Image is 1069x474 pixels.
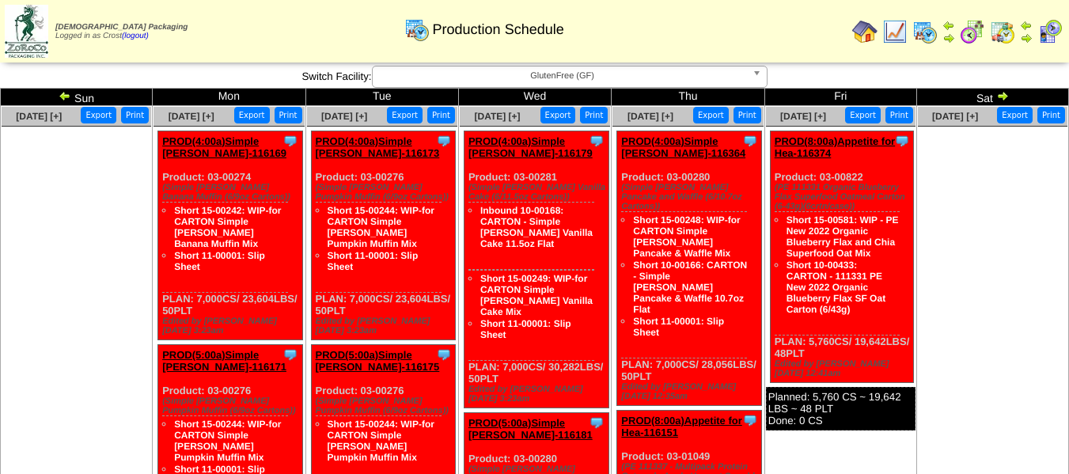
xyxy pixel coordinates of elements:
img: arrowleft.gif [59,89,71,102]
div: Product: 03-00276 PLAN: 7,000CS / 23,604LBS / 50PLT [311,131,456,340]
a: PROD(4:00a)Simple [PERSON_NAME]-116364 [621,135,745,159]
a: [DATE] [+] [932,111,978,122]
a: PROD(5:00a)Simple [PERSON_NAME]-116175 [316,349,440,373]
img: Tooltip [589,133,605,149]
div: Edited by [PERSON_NAME] [DATE] 3:23am [468,385,608,404]
button: Print [121,107,149,123]
a: (logout) [122,32,149,40]
div: (Simple [PERSON_NAME] Vanilla Cake (6/11.5oz Cartons)) [468,183,608,202]
a: PROD(4:00a)Simple [PERSON_NAME]-116173 [316,135,440,159]
button: Export [693,107,729,123]
img: arrowright.gif [996,89,1009,102]
button: Export [234,107,270,123]
img: calendarinout.gif [990,19,1015,44]
button: Export [540,107,576,123]
a: PROD(4:00a)Simple [PERSON_NAME]-116179 [468,135,593,159]
div: (Simple [PERSON_NAME] Pumpkin Muffin (6/9oz Cartons)) [162,396,302,415]
a: [DATE] [+] [169,111,214,122]
div: Product: 03-00281 PLAN: 7,000CS / 30,282LBS / 50PLT [464,131,608,408]
td: Tue [305,89,458,106]
div: (Simple [PERSON_NAME] Pancake and Waffle (6/10.7oz Cartons)) [621,183,761,211]
a: Short 10-00166: CARTON - Simple [PERSON_NAME] Pancake & Waffle 10.7oz Flat [633,260,747,315]
span: Production Schedule [433,21,564,38]
img: Tooltip [282,347,298,362]
a: [DATE] [+] [321,111,367,122]
a: [DATE] [+] [627,111,673,122]
a: Short 15-00242: WIP-for CARTON Simple [PERSON_NAME] Banana Muffin Mix [174,205,281,249]
img: calendarcustomer.gif [1037,19,1063,44]
span: [DEMOGRAPHIC_DATA] Packaging [55,23,188,32]
button: Print [734,107,761,123]
a: Short 11-00001: Slip Sheet [328,250,419,272]
td: Mon [153,89,305,106]
div: (Simple [PERSON_NAME] Banana Muffin (6/9oz Cartons)) [162,183,302,202]
div: Edited by [PERSON_NAME] [DATE] 3:23am [316,317,456,336]
img: Tooltip [436,133,452,149]
img: Tooltip [742,133,758,149]
div: Product: 03-00280 PLAN: 7,000CS / 28,056LBS / 50PLT [617,131,762,406]
td: Sun [1,89,153,106]
img: Tooltip [436,347,452,362]
td: Fri [764,89,916,106]
div: (Simple [PERSON_NAME] Pumpkin Muffin (6/9oz Cartons)) [316,183,456,202]
a: Short 15-00244: WIP-for CARTON Simple [PERSON_NAME] Pumpkin Muffin Mix [328,205,434,249]
img: Tooltip [742,412,758,428]
button: Print [885,107,913,123]
img: calendarblend.gif [960,19,985,44]
a: [DATE] [+] [474,111,520,122]
img: zoroco-logo-small.webp [5,5,48,58]
a: Inbound 10-00168: CARTON - Simple [PERSON_NAME] Vanilla Cake 11.5oz Flat [480,205,593,249]
button: Export [387,107,423,123]
img: calendarprod.gif [404,17,430,42]
a: PROD(8:00a)Appetite for Hea-116374 [775,135,895,159]
button: Export [81,107,116,123]
span: GlutenFree (GF) [379,66,746,85]
a: Short 11-00001: Slip Sheet [174,250,265,272]
div: Product: 03-00274 PLAN: 7,000CS / 23,604LBS / 50PLT [158,131,303,340]
a: PROD(8:00a)Appetite for Hea-116151 [621,415,741,438]
td: Sat [916,89,1068,106]
a: Short 11-00001: Slip Sheet [633,316,724,338]
button: Print [1037,107,1065,123]
img: Tooltip [894,133,910,149]
div: Edited by [PERSON_NAME] [DATE] 12:35am [621,382,761,401]
img: Tooltip [282,133,298,149]
a: Short 10-00433: CARTON - 111331 PE New 2022 Organic Blueberry Flax SF Oat Carton (6/43g) [787,260,885,315]
div: Edited by [PERSON_NAME] [DATE] 3:23am [162,317,302,336]
button: Export [997,107,1033,123]
img: arrowleft.gif [1020,19,1033,32]
button: Print [275,107,302,123]
img: arrowleft.gif [942,19,955,32]
button: Print [580,107,608,123]
td: Thu [612,89,764,106]
div: (Simple [PERSON_NAME] Pumpkin Muffin (6/9oz Cartons)) [316,396,456,415]
button: Export [845,107,881,123]
a: Short 15-00244: WIP-for CARTON Simple [PERSON_NAME] Pumpkin Muffin Mix [174,419,281,463]
span: Logged in as Crost [55,23,188,40]
div: Planned: 5,760 CS ~ 19,642 LBS ~ 48 PLT Done: 0 CS [766,387,915,430]
img: Tooltip [589,415,605,430]
a: Short 15-00244: WIP-for CARTON Simple [PERSON_NAME] Pumpkin Muffin Mix [328,419,434,463]
a: Short 15-00249: WIP-for CARTON Simple [PERSON_NAME] Vanilla Cake Mix [480,273,593,317]
img: line_graph.gif [882,19,908,44]
a: PROD(5:00a)Simple [PERSON_NAME]-116171 [162,349,286,373]
a: Short 15-00581: WIP - PE New 2022 Organic Blueberry Flax and Chia Superfood Oat Mix [787,214,899,259]
a: PROD(5:00a)Simple [PERSON_NAME]-116181 [468,417,593,441]
a: Short 15-00248: WIP-for CARTON Simple [PERSON_NAME] Pancake & Waffle Mix [633,214,740,259]
img: home.gif [852,19,878,44]
img: arrowright.gif [1020,32,1033,44]
td: Wed [458,89,611,106]
a: [DATE] [+] [780,111,826,122]
div: (PE 111331 Organic Blueberry Flax Superfood Oatmeal Carton (6-43g)(6crtn/case)) [775,183,914,211]
a: [DATE] [+] [16,111,62,122]
button: Print [427,107,455,123]
a: PROD(4:00a)Simple [PERSON_NAME]-116169 [162,135,286,159]
div: Product: 03-00822 PLAN: 5,760CS / 19,642LBS / 48PLT [770,131,914,383]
